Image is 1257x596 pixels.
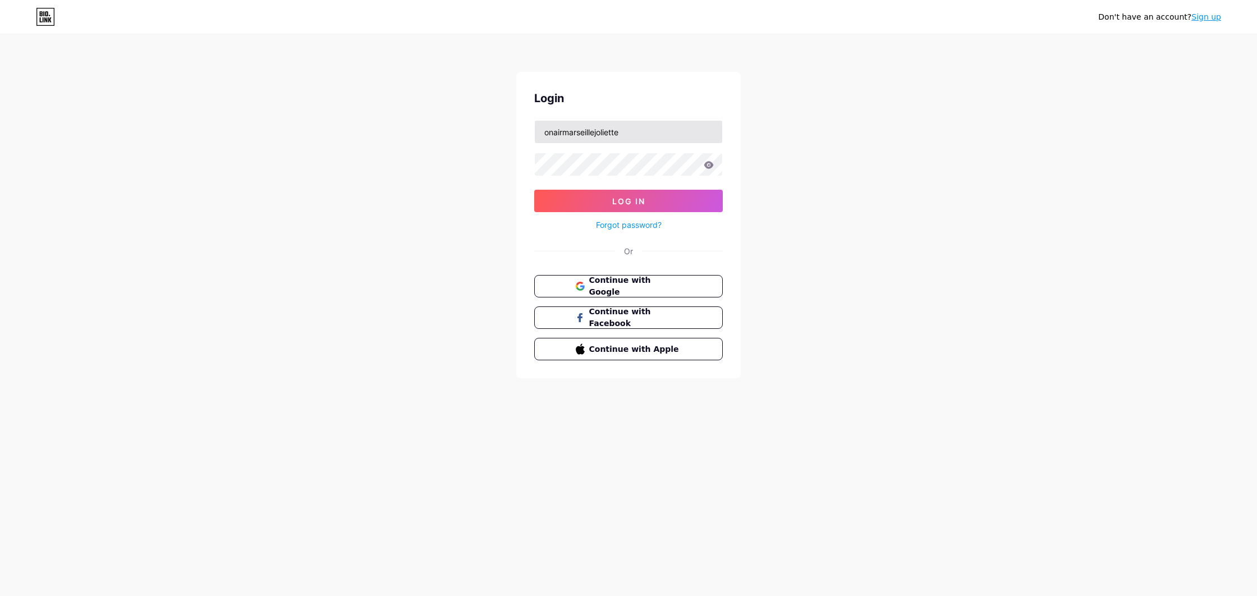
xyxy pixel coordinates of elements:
input: Username [535,121,722,143]
button: Continue with Facebook [534,306,723,329]
span: Continue with Google [589,274,682,298]
a: Forgot password? [596,219,662,231]
button: Log In [534,190,723,212]
button: Continue with Apple [534,338,723,360]
button: Continue with Google [534,275,723,297]
a: Sign up [1191,12,1221,21]
div: Don't have an account? [1098,11,1221,23]
div: Or [624,245,633,257]
div: Login [534,90,723,107]
span: Continue with Apple [589,343,682,355]
span: Log In [612,196,645,206]
span: Continue with Facebook [589,306,682,329]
